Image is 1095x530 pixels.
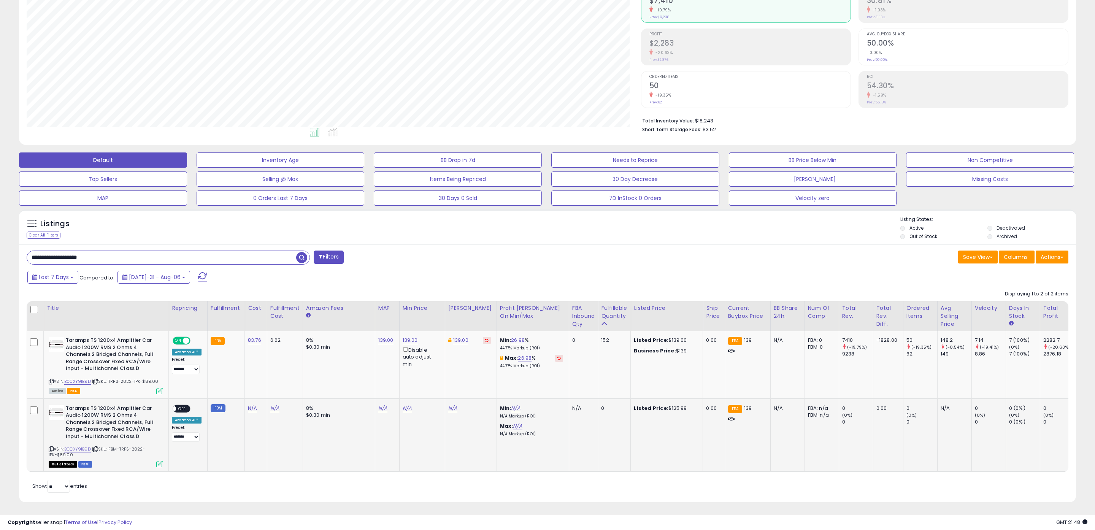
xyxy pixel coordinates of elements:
[306,412,369,419] div: $0.30 min
[1009,337,1040,344] div: 7 (100%)
[906,405,937,412] div: 0
[842,351,873,357] div: 9238
[997,233,1017,240] label: Archived
[653,50,673,56] small: -20.63%
[65,519,97,526] a: Terms of Use
[306,312,311,319] small: Amazon Fees.
[64,446,91,452] a: B0CXY91B9D
[847,344,867,350] small: (-19.79%)
[448,338,451,343] i: This overrides the store level Dynamic Max Price for this listing
[941,351,971,357] div: 149
[634,405,668,412] b: Listed Price:
[49,461,77,468] span: All listings that are currently out of stock and unavailable for purchase on Amazon
[649,39,851,49] h2: $2,283
[211,404,225,412] small: FBM
[744,405,752,412] span: 139
[906,152,1074,168] button: Non Competitive
[500,355,563,369] div: %
[997,225,1025,231] label: Deactivated
[808,412,833,419] div: FBM: n/a
[448,304,494,312] div: [PERSON_NAME]
[909,225,924,231] label: Active
[876,405,897,412] div: 0.00
[49,405,163,467] div: ASIN:
[1043,351,1074,357] div: 2876.18
[500,346,563,351] p: 44.77% Markup (ROI)
[1043,337,1074,344] div: 2282.7
[39,273,69,281] span: Last 7 Days
[634,336,668,344] b: Listed Price:
[980,344,999,350] small: (-19.41%)
[32,482,87,490] span: Show: entries
[909,233,937,240] label: Out of Stock
[176,405,188,412] span: OFF
[653,92,671,98] small: -19.35%
[975,304,1003,312] div: Velocity
[403,346,439,368] div: Disable auto adjust min
[1009,351,1040,357] div: 7 (100%)
[551,152,719,168] button: Needs to Reprice
[270,337,297,344] div: 6.62
[842,337,873,344] div: 7410
[703,126,716,133] span: $3.52
[505,354,518,362] b: Max:
[729,152,897,168] button: BB Price Below Min
[706,337,719,344] div: 0.00
[500,414,563,419] p: N/A Markup (ROI)
[27,271,78,284] button: Last 7 Days
[941,337,971,344] div: 148.2
[270,304,300,320] div: Fulfillment Cost
[808,405,833,412] div: FBA: n/a
[49,388,66,394] span: All listings currently available for purchase on Amazon
[1043,405,1074,412] div: 0
[248,304,264,312] div: Cost
[500,336,511,344] b: Min:
[867,81,1068,92] h2: 54.30%
[248,405,257,412] a: N/A
[808,337,833,344] div: FBA: 0
[906,419,937,425] div: 0
[906,304,934,320] div: Ordered Items
[511,405,520,412] a: N/A
[900,216,1076,223] p: Listing States:
[314,251,343,264] button: Filters
[500,405,511,412] b: Min:
[211,304,241,312] div: Fulfillment
[876,304,900,328] div: Total Rev. Diff.
[500,422,513,430] b: Max:
[975,351,1006,357] div: 8.86
[774,337,799,344] div: N/A
[172,357,202,374] div: Preset:
[906,337,937,344] div: 50
[1009,320,1014,327] small: Days In Stock.
[49,405,64,420] img: 31XIlvyvt-L._SL40_.jpg
[642,126,701,133] b: Short Term Storage Fees:
[867,50,882,56] small: 0.00%
[374,190,542,206] button: 30 Days 0 Sold
[975,412,985,418] small: (0%)
[867,75,1068,79] span: ROI
[1009,412,1020,418] small: (0%)
[453,336,468,344] a: 139.00
[403,336,418,344] a: 139.00
[906,171,1074,187] button: Missing Costs
[306,344,369,351] div: $0.30 min
[19,190,187,206] button: MAP
[975,419,1006,425] div: 0
[842,304,870,320] div: Total Rev.
[378,304,396,312] div: MAP
[649,75,851,79] span: Ordered Items
[172,349,202,355] div: Amazon AI *
[500,304,566,320] div: Profit [PERSON_NAME] on Min/Max
[1036,251,1068,263] button: Actions
[906,351,937,357] div: 62
[403,304,442,312] div: Min Price
[500,363,563,369] p: 44.77% Markup (ROI)
[197,171,365,187] button: Selling @ Max
[511,336,525,344] a: 26.98
[557,356,561,360] i: Revert to store-level Max Markup
[876,337,897,344] div: -1828.00
[870,7,886,13] small: -1.03%
[601,337,625,344] div: 152
[270,405,279,412] a: N/A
